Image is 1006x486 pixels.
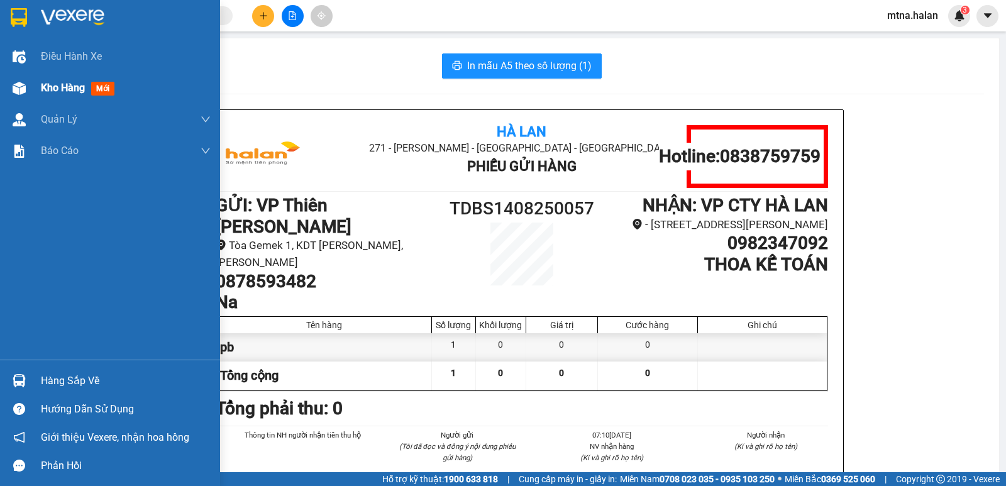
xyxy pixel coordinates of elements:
[432,333,476,362] div: 1
[660,474,775,484] strong: 0708 023 035 - 0935 103 250
[13,460,25,472] span: message
[550,429,674,441] li: 07:10[DATE]
[252,5,274,27] button: plus
[559,368,564,378] span: 0
[601,320,694,330] div: Cước hàng
[41,82,85,94] span: Kho hàng
[13,374,26,387] img: warehouse-icon
[452,60,462,72] span: printer
[41,429,189,445] span: Giới thiệu Vexere, nhận hoa hồng
[16,86,152,128] b: GỬI : VP Thiên [PERSON_NAME]
[13,145,26,158] img: solution-icon
[13,82,26,95] img: warehouse-icon
[216,125,310,188] img: logo.jpg
[885,472,887,486] span: |
[599,254,828,275] h1: THOA KẾ TOÁN
[659,146,821,167] h1: Hotline: 0838759759
[599,216,828,233] li: - [STREET_ADDRESS][PERSON_NAME]
[41,372,211,390] div: Hàng sắp về
[620,472,775,486] span: Miền Nam
[479,320,522,330] div: Khối lượng
[963,6,967,14] span: 3
[216,240,226,250] span: environment
[519,472,617,486] span: Cung cấp máy in - giấy in:
[467,58,592,74] span: In mẫu A5 theo số lượng (1)
[445,195,599,223] h1: TDBS1408250057
[216,271,445,292] h1: 0878593482
[13,431,25,443] span: notification
[778,477,782,482] span: ⚪️
[507,472,509,486] span: |
[317,11,326,20] span: aim
[41,48,102,64] span: Điều hành xe
[821,474,875,484] strong: 0369 525 060
[598,333,698,362] div: 0
[311,5,333,27] button: aim
[954,10,965,21] img: icon-new-feature
[288,11,297,20] span: file-add
[91,82,114,96] span: mới
[877,8,948,23] span: mtna.halan
[976,5,998,27] button: caret-down
[785,472,875,486] span: Miền Bắc
[580,453,643,462] i: (Kí và ghi rõ họ tên)
[632,219,643,229] span: environment
[467,158,577,174] b: Phiếu Gửi Hàng
[41,400,211,419] div: Hướng dẫn sử dụng
[476,333,526,362] div: 0
[643,195,828,216] b: NHẬN : VP CTY HÀ LAN
[497,124,546,140] b: Hà Lan
[529,320,594,330] div: Giá trị
[220,368,279,383] span: Tổng cộng
[13,50,26,64] img: warehouse-icon
[961,6,970,14] sup: 3
[216,292,445,313] h1: Na
[41,456,211,475] div: Phản hồi
[201,114,211,124] span: down
[399,442,516,462] i: (Tôi đã đọc và đồng ý nội dung phiếu gửi hàng)
[599,233,828,254] h1: 0982347092
[526,333,598,362] div: 0
[701,320,824,330] div: Ghi chú
[395,429,520,441] li: Người gửi
[201,146,211,156] span: down
[13,113,26,126] img: warehouse-icon
[318,140,726,156] li: 271 - [PERSON_NAME] - [GEOGRAPHIC_DATA] - [GEOGRAPHIC_DATA]
[442,53,602,79] button: printerIn mẫu A5 theo số lượng (1)
[41,111,77,127] span: Quản Lý
[216,237,445,270] li: Tòa Gemek 1, KDT [PERSON_NAME], [PERSON_NAME]
[217,333,432,362] div: pb
[216,195,351,237] b: GỬI : VP Thiên [PERSON_NAME]
[241,429,365,441] li: Thông tin NH người nhận tiền thu hộ
[216,398,343,419] b: Tổng phải thu: 0
[550,441,674,452] li: NV nhận hàng
[734,442,797,451] i: (Kí và ghi rõ họ tên)
[282,5,304,27] button: file-add
[936,475,945,483] span: copyright
[259,11,268,20] span: plus
[118,31,526,47] li: 271 - [PERSON_NAME] - [GEOGRAPHIC_DATA] - [GEOGRAPHIC_DATA]
[41,143,79,158] span: Báo cáo
[11,8,27,27] img: logo-vxr
[444,474,498,484] strong: 1900 633 818
[451,368,456,378] span: 1
[498,368,503,378] span: 0
[382,472,498,486] span: Hỗ trợ kỹ thuật:
[16,16,110,79] img: logo.jpg
[645,368,650,378] span: 0
[220,320,428,330] div: Tên hàng
[982,10,993,21] span: caret-down
[704,429,829,441] li: Người nhận
[435,320,472,330] div: Số lượng
[13,403,25,415] span: question-circle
